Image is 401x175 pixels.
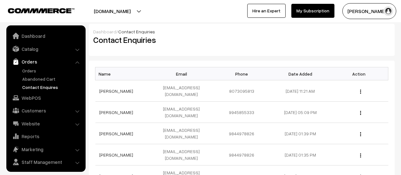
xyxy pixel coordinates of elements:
[99,152,133,158] a: [PERSON_NAME]
[384,6,393,16] img: user
[99,131,133,136] a: [PERSON_NAME]
[360,111,361,115] img: Menu
[8,8,74,13] img: COMMMERCE
[8,92,83,104] a: WebPOS
[8,156,83,168] a: Staff Management
[271,144,330,165] td: [DATE] 01:35 PM
[360,90,361,94] img: Menu
[271,80,330,102] td: [DATE] 11:21 AM
[212,123,271,144] td: 9844978826
[8,131,83,142] a: Reports
[8,118,83,129] a: Website
[212,67,271,80] th: Phone
[8,30,83,42] a: Dashboard
[72,3,153,19] button: [DOMAIN_NAME]
[21,84,83,91] a: Contact Enquires
[291,4,334,18] a: My Subscription
[247,4,286,18] a: Hire an Expert
[99,110,133,115] a: [PERSON_NAME]
[154,144,212,165] td: [EMAIL_ADDRESS][DOMAIN_NAME]
[271,67,330,80] th: Date Added
[8,43,83,55] a: Catalog
[93,29,116,34] a: Dashboard
[212,102,271,123] td: 9945855333
[93,28,390,35] div: /
[154,123,212,144] td: [EMAIL_ADDRESS][DOMAIN_NAME]
[8,144,83,155] a: Marketing
[8,6,63,14] a: COMMMERCE
[360,132,361,136] img: Menu
[212,80,271,102] td: 8073095813
[271,123,330,144] td: [DATE] 01:39 PM
[342,3,396,19] button: [PERSON_NAME]
[360,153,361,158] img: Menu
[21,67,83,74] a: Orders
[21,76,83,82] a: Abandoned Cart
[154,80,212,102] td: [EMAIL_ADDRESS][DOMAIN_NAME]
[95,67,154,80] th: Name
[330,67,388,80] th: Action
[154,102,212,123] td: [EMAIL_ADDRESS][DOMAIN_NAME]
[212,144,271,165] td: 9844978826
[118,29,155,34] span: Contact Enquiries
[271,102,330,123] td: [DATE] 05:09 PM
[8,56,83,67] a: Orders
[93,35,237,45] h2: Contact Enquiries
[154,67,212,80] th: Email
[8,105,83,116] a: Customers
[99,88,133,94] a: [PERSON_NAME]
